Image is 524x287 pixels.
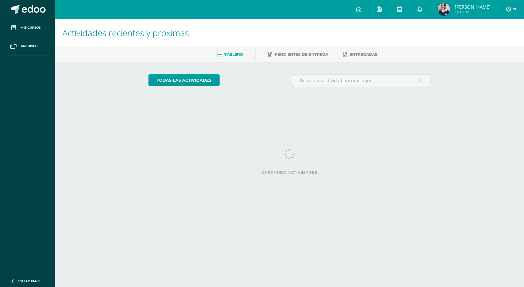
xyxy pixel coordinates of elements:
[455,9,491,15] span: Mi Perfil
[148,170,431,175] label: Cargando actividades
[62,27,189,39] span: Actividades recientes y próximas
[275,52,328,57] span: Pendientes de entrega
[350,52,377,57] span: Entregadas
[21,44,37,49] span: Archivos
[292,74,430,87] input: Busca una actividad próxima aquí...
[148,74,220,86] a: todas las Actividades
[268,50,328,60] a: Pendientes de entrega
[21,25,41,30] span: Mis cursos
[224,52,243,57] span: Tablero
[343,50,377,60] a: Entregadas
[438,3,450,16] img: 90c0d22f052faa22fce558e2bdd87354.png
[216,50,243,60] a: Tablero
[455,4,491,10] span: [PERSON_NAME]
[5,19,50,37] a: Mis cursos
[5,37,50,55] a: Archivos
[17,279,41,283] span: Cerrar panel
